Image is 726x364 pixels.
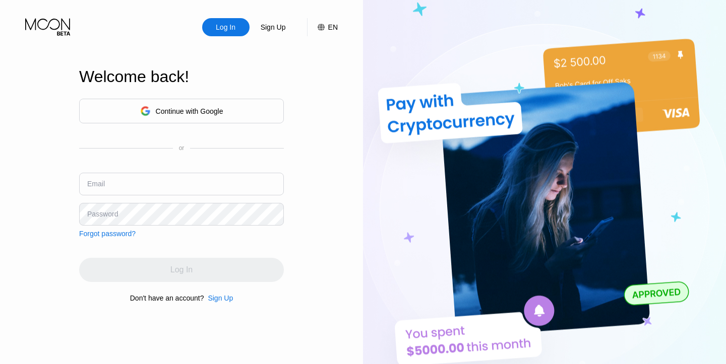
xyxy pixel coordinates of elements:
div: Sign Up [204,294,233,302]
div: Continue with Google [156,107,223,115]
div: EN [328,23,338,31]
div: or [179,144,185,152]
div: Forgot password? [79,230,136,238]
div: Welcome back! [79,67,284,86]
div: Password [87,210,118,218]
div: Sign Up [250,18,297,36]
div: Don't have an account? [130,294,204,302]
div: Log In [215,22,236,32]
div: Continue with Google [79,99,284,123]
div: Sign Up [260,22,287,32]
div: Sign Up [208,294,233,302]
div: Log In [202,18,250,36]
div: EN [307,18,338,36]
div: Email [87,180,105,188]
